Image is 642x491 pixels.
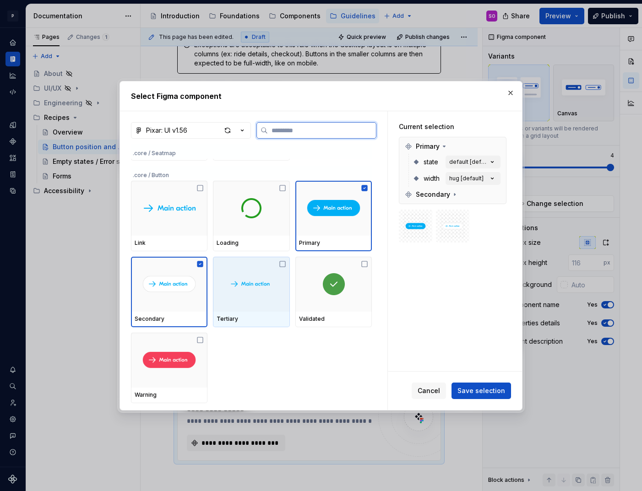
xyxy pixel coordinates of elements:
div: Warning [135,391,204,399]
span: Save selection [457,386,505,395]
div: Pixar: UI v1.56 [146,126,187,135]
span: Primary [416,142,440,151]
div: Secondary [401,187,504,202]
div: Loading [217,239,286,247]
div: Primary [401,139,504,154]
div: Current selection [399,122,506,131]
button: default [default] [446,156,501,168]
div: Tertiary [217,315,286,323]
span: Cancel [418,386,440,395]
button: Save selection [452,383,511,399]
span: state [424,157,438,167]
span: width [424,174,440,183]
span: Secondary [416,190,450,199]
div: .core / Seatmap [131,144,372,159]
div: Link [135,239,204,247]
div: Validated [299,315,368,323]
button: Cancel [412,383,446,399]
h2: Select Figma component [131,91,511,102]
button: hug [default] [446,172,501,185]
div: Secondary [135,315,204,323]
div: Primary [299,239,368,247]
div: .core / Button [131,166,372,181]
button: Pixar: UI v1.56 [131,122,251,139]
div: hug [default] [449,175,484,182]
div: default [default] [449,158,488,166]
